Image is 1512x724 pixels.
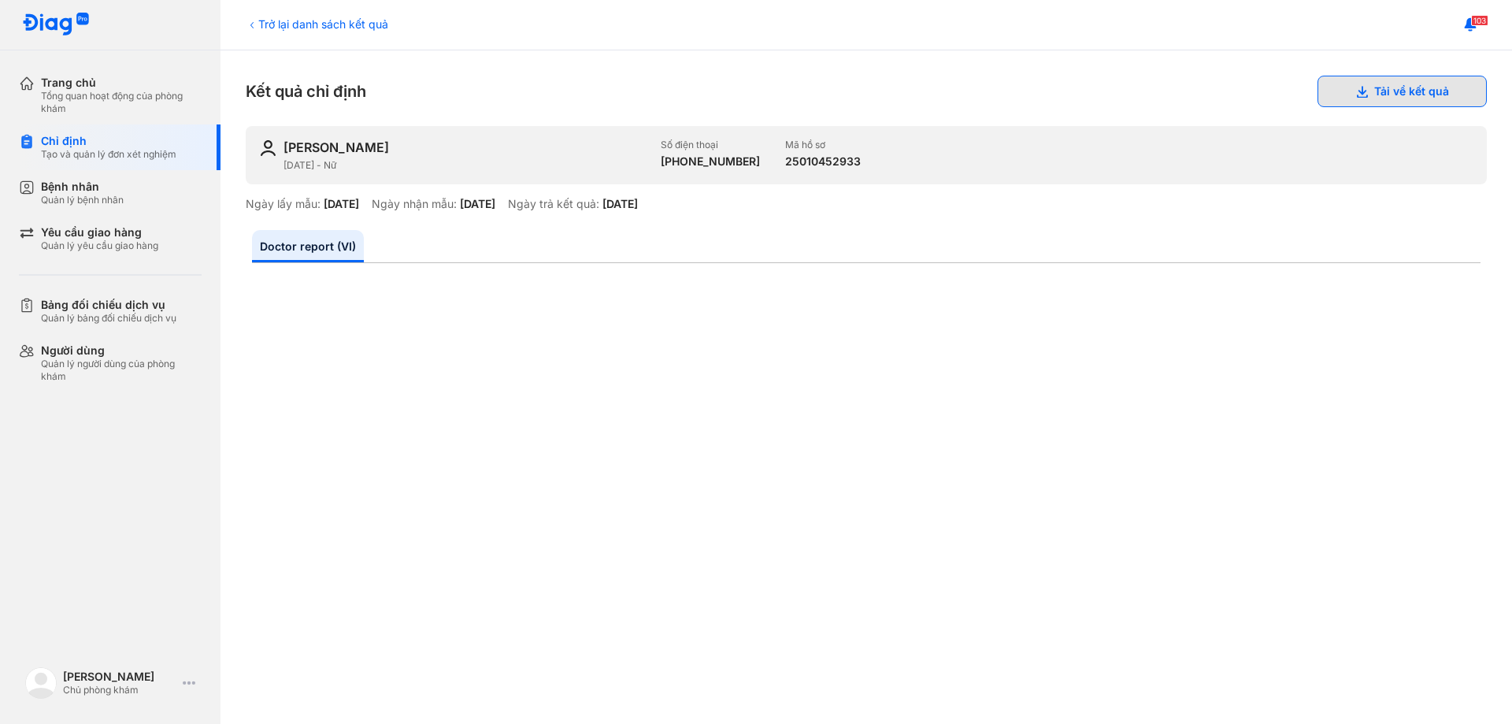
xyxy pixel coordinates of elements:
div: [DATE] - Nữ [283,159,648,172]
div: [PHONE_NUMBER] [661,154,760,169]
div: Quản lý người dùng của phòng khám [41,358,202,383]
div: [DATE] [602,197,638,211]
div: Bảng đối chiếu dịch vụ [41,298,176,312]
div: Quản lý bệnh nhân [41,194,124,206]
div: Tạo và quản lý đơn xét nghiệm [41,148,176,161]
div: Chỉ định [41,134,176,148]
div: [DATE] [324,197,359,211]
div: Trang chủ [41,76,202,90]
div: Số điện thoại [661,139,760,151]
a: Doctor report (VI) [252,230,364,262]
button: Tải về kết quả [1317,76,1487,107]
div: Quản lý bảng đối chiếu dịch vụ [41,312,176,325]
div: Mã hồ sơ [785,139,861,151]
div: Kết quả chỉ định [246,76,1487,107]
img: user-icon [258,139,277,158]
div: Trở lại danh sách kết quả [246,16,388,32]
div: 25010452933 [785,154,861,169]
div: Ngày lấy mẫu: [246,197,321,211]
div: Tổng quan hoạt động của phòng khám [41,90,202,115]
div: [PERSON_NAME] [63,670,176,684]
div: Người dùng [41,343,202,358]
div: Ngày nhận mẫu: [372,197,457,211]
div: [PERSON_NAME] [283,139,389,156]
div: Yêu cầu giao hàng [41,225,158,239]
div: Bệnh nhân [41,180,124,194]
div: Chủ phòng khám [63,684,176,696]
img: logo [25,667,57,699]
span: 103 [1471,15,1488,26]
div: Quản lý yêu cầu giao hàng [41,239,158,252]
div: [DATE] [460,197,495,211]
div: Ngày trả kết quả: [508,197,599,211]
img: logo [22,13,90,37]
